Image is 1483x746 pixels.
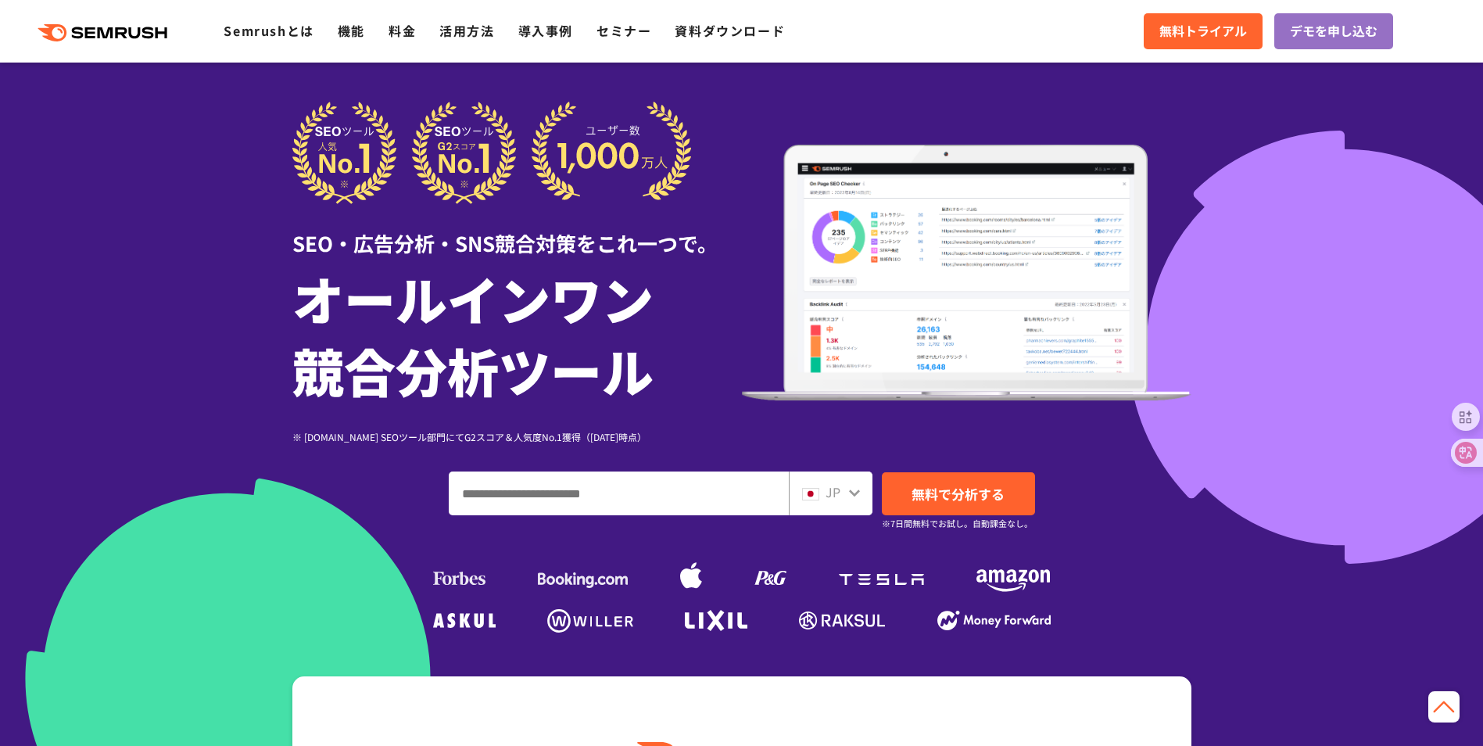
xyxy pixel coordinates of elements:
[292,429,742,444] div: ※ [DOMAIN_NAME] SEOツール部門にてG2スコア＆人気度No.1獲得（[DATE]時点）
[292,204,742,258] div: SEO・広告分析・SNS競合対策をこれ一つで。
[439,21,494,40] a: 活用方法
[1274,13,1393,49] a: デモを申し込む
[882,516,1033,531] small: ※7日間無料でお試し。自動課金なし。
[912,484,1005,504] span: 無料で分析する
[389,21,416,40] a: 料金
[882,472,1035,515] a: 無料で分析する
[292,262,742,406] h1: オールインワン 競合分析ツール
[1159,21,1247,41] span: 無料トライアル
[1290,21,1377,41] span: デモを申し込む
[338,21,365,40] a: 機能
[450,472,788,515] input: ドメイン、キーワードまたはURLを入力してください
[224,21,313,40] a: Semrushとは
[675,21,785,40] a: 資料ダウンロード
[518,21,573,40] a: 導入事例
[596,21,651,40] a: セミナー
[826,482,840,501] span: JP
[1144,13,1263,49] a: 無料トライアル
